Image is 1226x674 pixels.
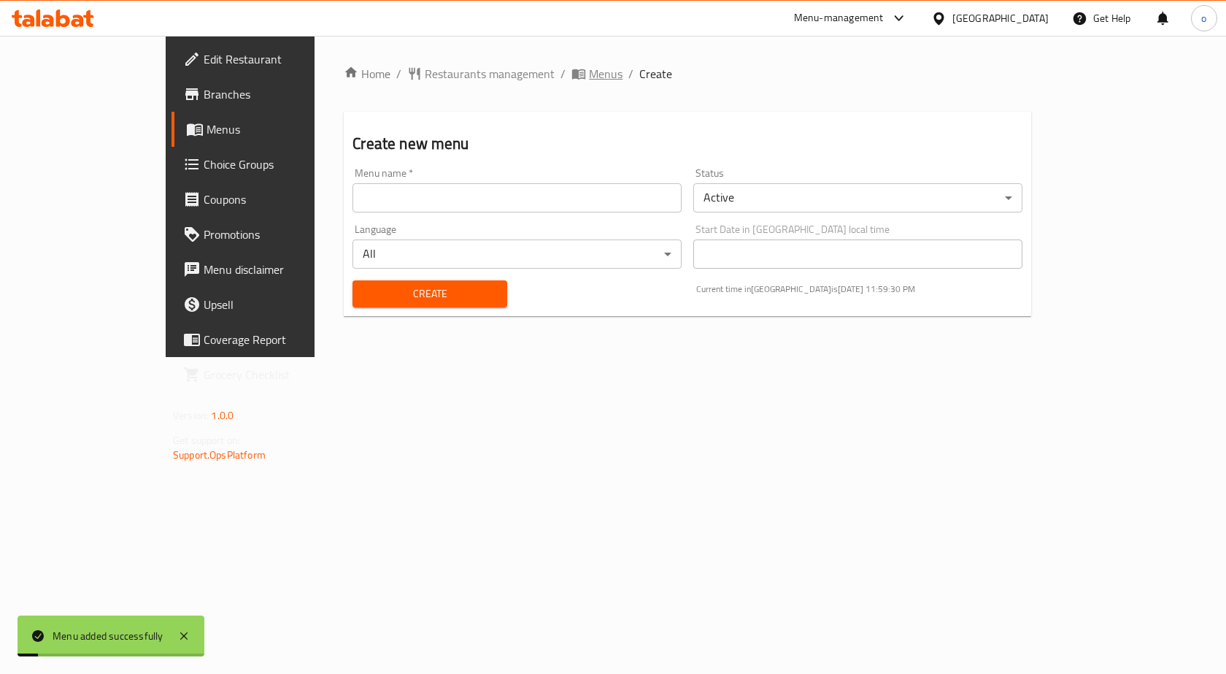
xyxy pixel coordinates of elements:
span: Choice Groups [204,156,359,173]
div: All [352,240,682,269]
a: Coupons [171,182,371,217]
span: Coverage Report [204,331,359,348]
span: Promotions [204,226,359,243]
span: Version: [173,406,209,425]
span: Menus [207,120,359,138]
div: [GEOGRAPHIC_DATA] [952,10,1049,26]
div: Menu-management [794,9,884,27]
span: o [1201,10,1206,26]
input: Please enter Menu name [352,183,682,212]
a: Branches [171,77,371,112]
span: Upsell [204,296,359,313]
span: Get support on: [173,431,240,450]
span: 1.0.0 [211,406,234,425]
div: Menu added successfully [53,628,163,644]
a: Menus [171,112,371,147]
a: Menu disclaimer [171,252,371,287]
li: / [396,65,401,83]
nav: breadcrumb [344,65,1031,83]
li: / [560,65,566,83]
span: Edit Restaurant [204,50,359,68]
span: Menus [589,65,622,83]
a: Support.OpsPlatform [173,445,266,464]
a: Edit Restaurant [171,42,371,77]
div: Active [693,183,1022,212]
a: Menus [571,65,622,83]
span: Restaurants management [425,65,555,83]
a: Upsell [171,287,371,322]
h2: Create new menu [352,133,1022,155]
a: Restaurants management [407,65,555,83]
p: Current time in [GEOGRAPHIC_DATA] is [DATE] 11:59:30 PM [696,283,1022,296]
a: Choice Groups [171,147,371,182]
li: / [628,65,633,83]
span: Menu disclaimer [204,261,359,278]
span: Branches [204,85,359,103]
a: Promotions [171,217,371,252]
a: Coverage Report [171,322,371,357]
span: Coupons [204,191,359,208]
button: Create [352,280,506,307]
span: Grocery Checklist [204,366,359,383]
a: Grocery Checklist [171,357,371,392]
span: Create [639,65,672,83]
span: Create [364,285,495,303]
